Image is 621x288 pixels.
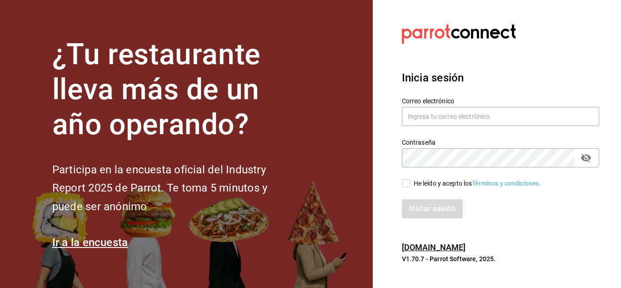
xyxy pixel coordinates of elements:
a: Ir a la encuesta [52,236,128,249]
h1: ¿Tu restaurante lleva más de un año operando? [52,37,298,142]
input: Ingresa tu correo electrónico [402,107,599,126]
p: V1.70.7 - Parrot Software, 2025. [402,254,599,263]
a: Términos y condiciones. [472,180,541,187]
div: He leído y acepto los [414,179,541,188]
button: passwordField [578,150,594,166]
a: [DOMAIN_NAME] [402,243,466,252]
h2: Participa en la encuesta oficial del Industry Report 2025 de Parrot. Te toma 5 minutos y puede se... [52,161,298,216]
label: Contraseña [402,139,599,146]
label: Correo electrónico [402,98,599,104]
h3: Inicia sesión [402,70,599,86]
